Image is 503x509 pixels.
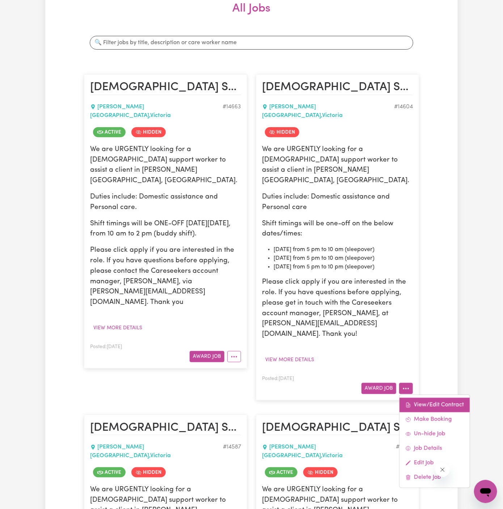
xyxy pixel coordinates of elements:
[90,219,241,240] p: Shift timings will be ONE-OFF [DATE][DATE], from 10 am to 2 pm (buddy shift).
[223,443,241,460] div: Job ID #14587
[262,80,413,95] h2: Female Support Worker Needed ONE OFF In Melton South, VIC
[262,421,413,435] h2: Female Support Worker Needed ONE OFF In Melton South, VIC
[474,480,497,503] iframe: Button to launch messaging window
[4,5,44,11] span: Need any help?
[90,245,241,308] p: Please click apply if you are interested in the role. If you have questions before applying, plea...
[90,322,145,334] button: View more details
[90,145,241,186] p: We are URGENTLY looking for a [DEMOGRAPHIC_DATA] support worker to assist a client in [PERSON_NAM...
[274,263,413,271] li: [DATE] from 5 pm to 10 pm (sleepover)
[90,345,122,349] span: Posted: [DATE]
[400,427,470,441] a: Un-hide Job
[394,103,413,120] div: Job ID #14604
[223,103,241,120] div: Job ID #14663
[262,354,317,366] button: View more details
[399,395,470,488] div: More options
[90,80,241,95] h2: Female Support Worker Needed In Melton South, VIC
[400,470,470,485] a: Delete Job
[265,127,299,137] span: Job is hidden
[90,443,223,460] div: [PERSON_NAME][GEOGRAPHIC_DATA] , Victoria
[400,412,470,427] a: Make Booking
[90,192,241,213] p: Duties include: Domestic assistance and Personal care.
[396,443,413,460] div: Job ID #14551
[131,127,166,137] span: Job is hidden
[262,145,413,186] p: We are URGENTLY looking for a [DEMOGRAPHIC_DATA] support worker to assist a client in [PERSON_NAM...
[303,467,338,477] span: Job is hidden
[262,192,413,213] p: Duties include: Domestic assistance and Personal care
[190,351,224,362] button: Award Job
[90,103,223,120] div: [PERSON_NAME][GEOGRAPHIC_DATA] , Victoria
[262,277,413,340] p: Please click apply if you are interested in the role. If you have questions before applying, plea...
[265,467,297,477] span: Job is active
[399,383,413,394] button: More options
[262,376,294,381] span: Posted: [DATE]
[227,351,241,362] button: More options
[362,383,396,394] button: Award Job
[84,2,419,27] h2: All Jobs
[262,443,396,460] div: [PERSON_NAME][GEOGRAPHIC_DATA] , Victoria
[400,398,470,412] a: View/Edit Contract
[400,441,470,456] a: Job Details
[262,103,394,120] div: [PERSON_NAME][GEOGRAPHIC_DATA] , Victoria
[90,36,413,50] input: 🔍 Filter jobs by title, description or care worker name
[274,254,413,263] li: [DATE] from 5 pm to 10 am (sleepover)
[93,467,126,477] span: Job is active
[90,421,241,435] h2: Female Support Worker Needed ONE OFF In Melton South, VIC
[435,463,450,477] iframe: Close message
[131,467,166,477] span: Job is hidden
[93,127,126,137] span: Job is active
[400,456,470,470] a: Edit Job
[262,219,413,240] p: Shift timings will be one-off on the below dates/times:
[274,245,413,254] li: [DATE] from 5 pm to 10 am (sleepover)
